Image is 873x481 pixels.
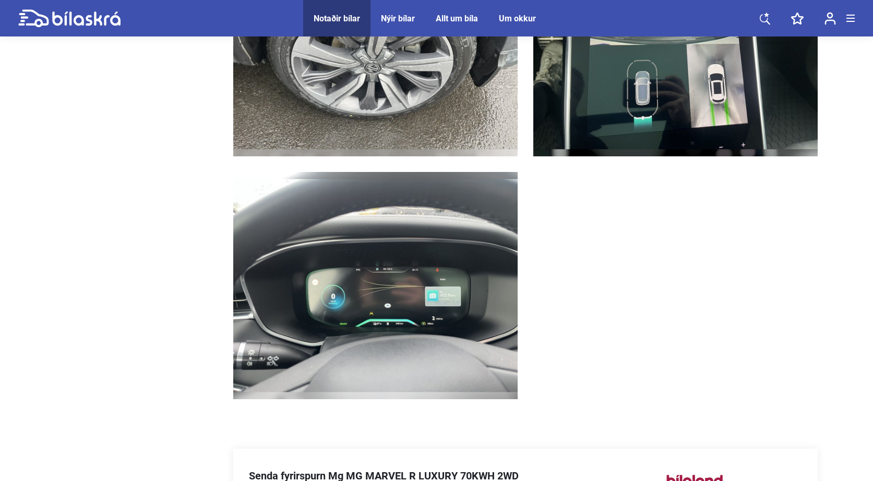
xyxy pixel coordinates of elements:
[824,12,836,25] img: user-login.svg
[436,14,478,23] a: Allt um bíla
[381,14,415,23] a: Nýir bílar
[499,14,536,23] a: Um okkur
[314,14,360,23] a: Notaðir bílar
